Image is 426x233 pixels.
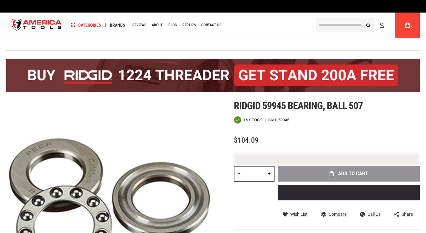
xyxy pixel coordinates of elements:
[6,13,67,37] img: America Tools
[182,23,196,27] span: Repairs
[362,19,374,31] button: Search
[107,21,128,29] a: Brands
[130,21,149,29] a: Reviews
[68,21,104,29] a: Categories
[132,23,146,27] span: Reviews
[402,212,413,216] span: Share
[234,116,262,124] div: Availability
[110,23,125,27] span: Brands
[329,212,346,216] span: Compare
[234,100,363,112] span: Ridgid 59945 bearing, ball 507
[201,23,221,27] span: Contact Us
[6,59,420,92] img: BOGO: Buy the RIDGID® 1224 Threader (26092), get the 92467 200A Stand FREE!
[244,118,262,122] span: In stock
[166,21,180,29] a: Blog
[402,13,413,38] a: 0
[290,212,308,216] span: Wish List
[321,211,346,217] a: Compare
[168,23,177,27] span: Blog
[152,23,163,27] span: About
[360,211,381,217] a: Call Us
[278,118,289,122] div: 59945
[71,23,101,27] span: Categories
[411,26,413,29] span: 0
[198,21,224,29] a: Contact Us
[6,13,67,37] a: store logo
[234,136,259,145] span: $104.09
[268,118,278,122] strong: SKU
[283,211,308,217] a: Wish List
[180,21,198,29] a: Repairs
[367,212,381,216] span: Call Us
[149,21,166,29] a: About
